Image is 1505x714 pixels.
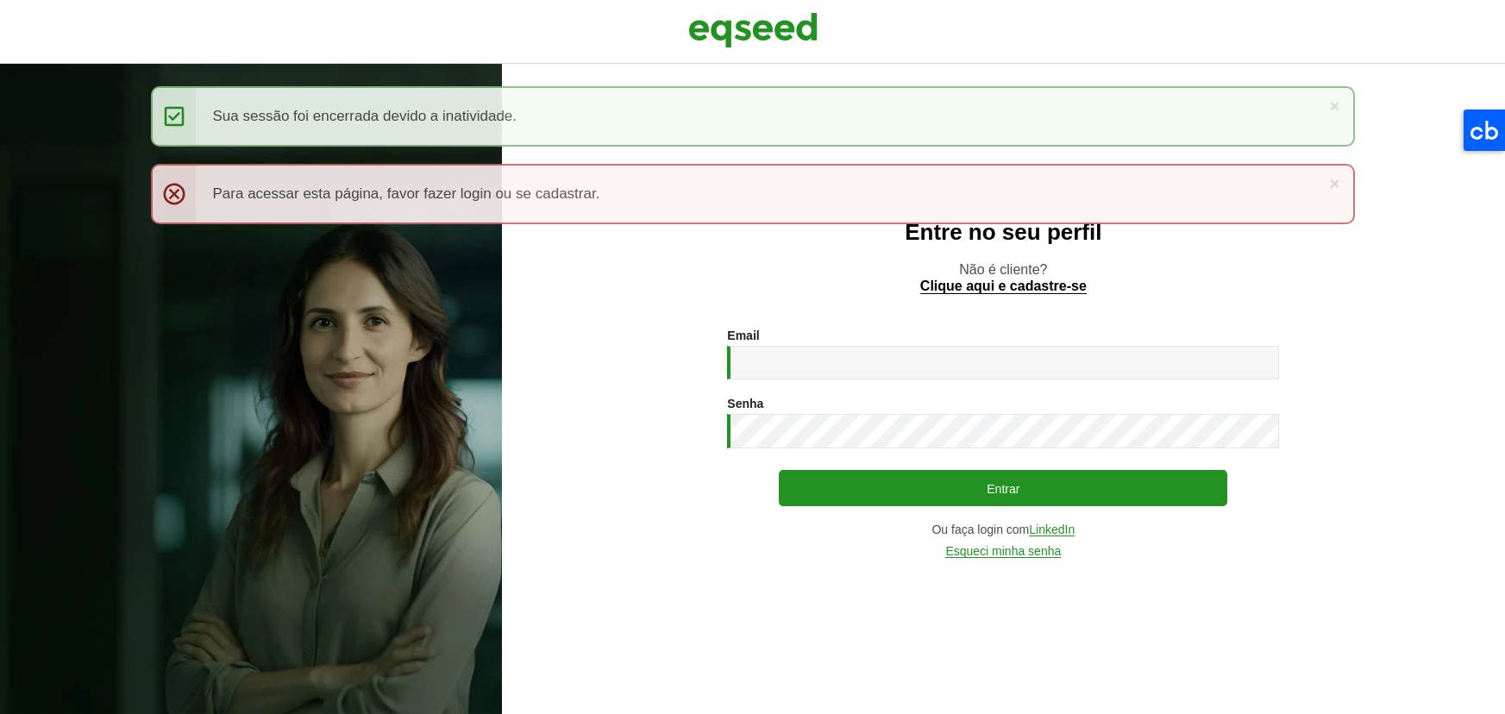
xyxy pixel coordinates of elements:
div: Sua sessão foi encerrada devido a inatividade. [151,86,1355,147]
img: EqSeed Logo [688,9,818,52]
a: Esqueci minha senha [945,545,1061,558]
label: Email [727,329,759,341]
div: Ou faça login com [727,523,1279,536]
a: × [1329,97,1339,115]
h2: Entre no seu perfil [536,220,1471,245]
div: Para acessar esta página, favor fazer login ou se cadastrar. [151,164,1355,224]
button: Entrar [779,470,1227,506]
a: Clique aqui e cadastre-se [920,279,1087,294]
a: LinkedIn [1029,523,1075,536]
label: Senha [727,398,763,410]
a: × [1329,174,1339,192]
p: Não é cliente? [536,261,1471,294]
